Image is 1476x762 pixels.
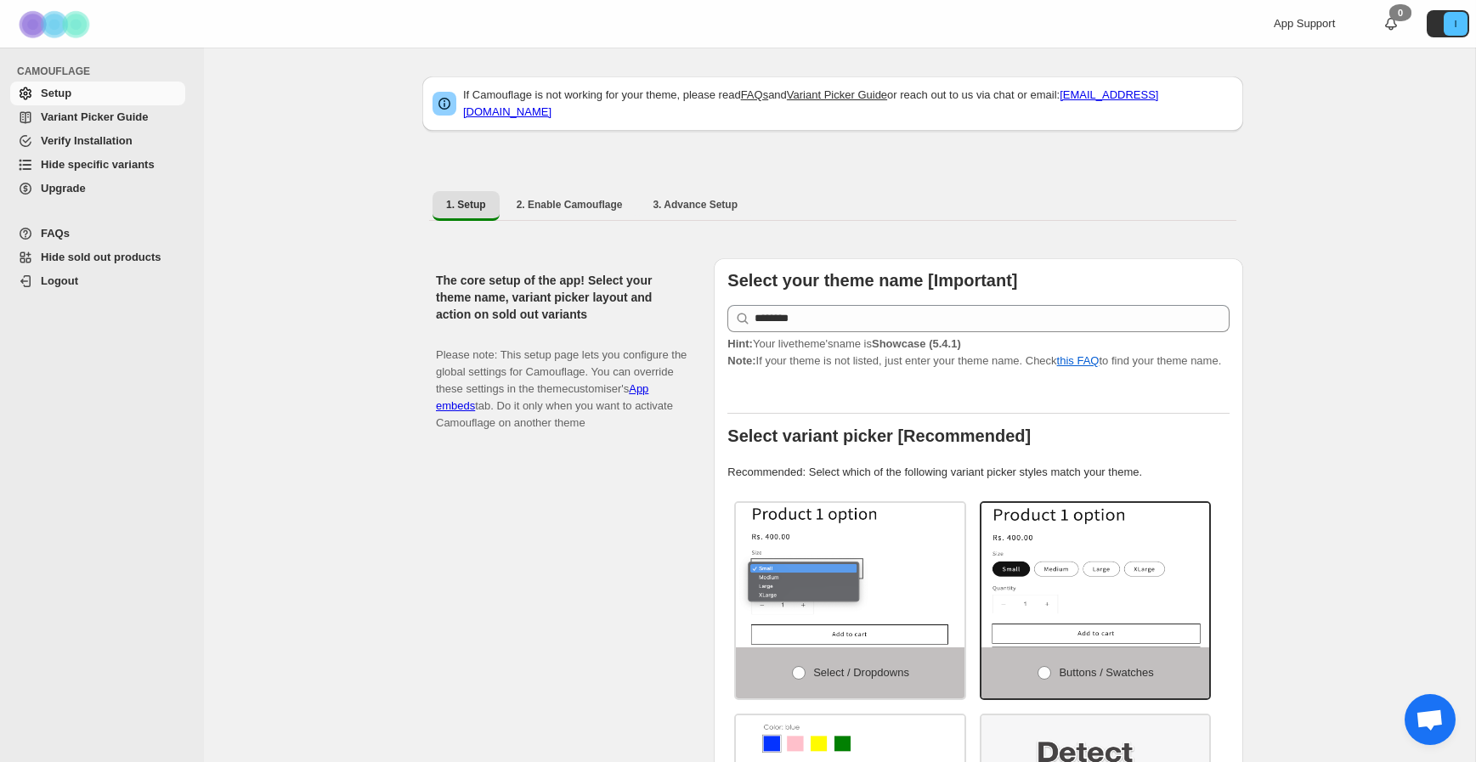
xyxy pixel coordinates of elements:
p: If Camouflage is not working for your theme, please read and or reach out to us via chat or email: [463,87,1233,121]
span: 2. Enable Camouflage [517,198,623,212]
strong: Hint: [727,337,753,350]
span: 1. Setup [446,198,486,212]
h2: The core setup of the app! Select your theme name, variant picker layout and action on sold out v... [436,272,687,323]
a: Logout [10,269,185,293]
strong: Note: [727,354,755,367]
a: Setup [10,82,185,105]
span: Logout [41,274,78,287]
a: Variant Picker Guide [787,88,887,101]
span: App Support [1274,17,1335,30]
a: Variant Picker Guide [10,105,185,129]
span: FAQs [41,227,70,240]
span: Variant Picker Guide [41,110,148,123]
a: Hide specific variants [10,153,185,177]
button: Avatar with initials I [1427,10,1469,37]
a: Upgrade [10,177,185,200]
div: 0 [1389,4,1411,21]
text: I [1454,19,1456,29]
a: FAQs [10,222,185,246]
span: Setup [41,87,71,99]
b: Select your theme name [Important] [727,271,1017,290]
a: 0 [1383,15,1400,32]
a: Hide sold out products [10,246,185,269]
span: CAMOUFLAGE [17,65,192,78]
span: Avatar with initials I [1444,12,1468,36]
span: 3. Advance Setup [653,198,738,212]
img: Select / Dropdowns [736,503,964,647]
span: Hide specific variants [41,158,155,171]
a: Open chat [1405,694,1456,745]
a: FAQs [741,88,769,101]
img: Buttons / Swatches [981,503,1210,647]
span: Verify Installation [41,134,133,147]
span: Upgrade [41,182,86,195]
span: Buttons / Swatches [1059,666,1153,679]
strong: Showcase (5.4.1) [872,337,961,350]
p: Recommended: Select which of the following variant picker styles match your theme. [727,464,1230,481]
a: Verify Installation [10,129,185,153]
span: Your live theme's name is [727,337,960,350]
span: Hide sold out products [41,251,161,263]
b: Select variant picker [Recommended] [727,426,1031,445]
p: If your theme is not listed, just enter your theme name. Check to find your theme name. [727,336,1230,370]
a: this FAQ [1057,354,1100,367]
img: Camouflage [14,1,99,48]
p: Please note: This setup page lets you configure the global settings for Camouflage. You can overr... [436,330,687,432]
span: Select / Dropdowns [813,666,909,679]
